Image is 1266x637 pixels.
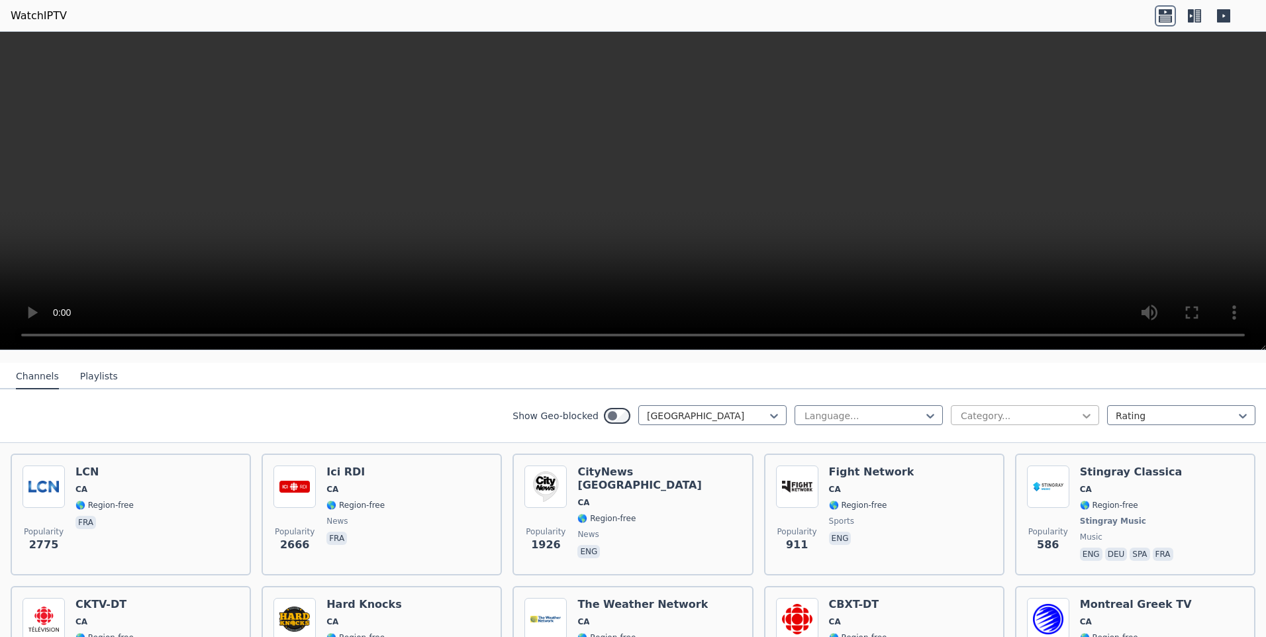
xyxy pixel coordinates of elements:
span: 2666 [280,537,310,553]
h6: CBXT-DT [829,598,887,611]
span: CA [326,616,338,627]
h6: LCN [75,465,134,479]
span: news [326,516,348,526]
span: CA [1080,616,1092,627]
span: CA [1080,484,1092,495]
p: spa [1130,548,1149,561]
span: Popularity [526,526,565,537]
span: news [577,529,599,540]
h6: The Weather Network [577,598,708,611]
span: CA [829,484,841,495]
h6: CKTV-DT [75,598,134,611]
span: Popularity [1028,526,1068,537]
h6: Ici RDI [326,465,385,479]
span: CA [75,616,87,627]
p: eng [577,545,600,558]
span: 1926 [531,537,561,553]
h6: Fight Network [829,465,914,479]
p: eng [829,532,852,545]
button: Playlists [80,364,118,389]
h6: Montreal Greek TV [1080,598,1192,611]
p: fra [75,516,96,529]
span: sports [829,516,854,526]
span: CA [75,484,87,495]
p: fra [1153,548,1173,561]
img: LCN [23,465,65,508]
h6: CityNews [GEOGRAPHIC_DATA] [577,465,741,492]
span: Popularity [275,526,315,537]
span: 911 [786,537,808,553]
span: CA [577,497,589,508]
span: 🌎 Region-free [326,500,385,511]
h6: Stingray Classica [1080,465,1183,479]
span: CA [577,616,589,627]
span: CA [326,484,338,495]
span: Stingray Music [1080,516,1146,526]
span: CA [829,616,841,627]
img: Stingray Classica [1027,465,1069,508]
p: deu [1105,548,1128,561]
p: eng [1080,548,1102,561]
button: Channels [16,364,59,389]
span: 🌎 Region-free [577,513,636,524]
span: 🌎 Region-free [75,500,134,511]
h6: Hard Knocks [326,598,402,611]
span: Popularity [777,526,817,537]
a: WatchIPTV [11,8,67,24]
label: Show Geo-blocked [512,409,599,422]
span: Popularity [24,526,64,537]
span: 🌎 Region-free [829,500,887,511]
span: 2775 [29,537,59,553]
img: Fight Network [776,465,818,508]
p: fra [326,532,347,545]
img: CityNews Toronto [524,465,567,508]
span: music [1080,532,1102,542]
span: 586 [1037,537,1059,553]
span: 🌎 Region-free [1080,500,1138,511]
img: Ici RDI [273,465,316,508]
